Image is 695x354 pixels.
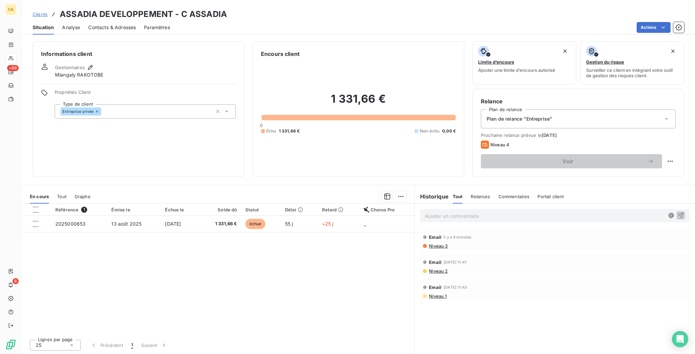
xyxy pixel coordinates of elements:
[7,65,19,71] span: +99
[322,221,334,227] span: +25 j
[478,59,514,65] span: Limite d’encours
[33,11,48,18] a: Clients
[279,128,300,134] span: 1 331,66 €
[127,338,137,352] button: 1
[481,132,676,138] span: Prochaine relance prévue le
[111,207,157,212] div: Émise le
[33,24,54,31] span: Situation
[285,207,314,212] div: Délai
[86,338,127,352] button: Précédent
[261,92,456,112] h2: 1 331,66 €
[41,50,236,58] h6: Informations client
[62,24,80,31] span: Analyse
[245,207,277,212] div: Statut
[111,221,142,227] span: 13 août 2025
[260,123,263,128] span: 0
[55,221,86,227] span: 2025000653
[442,128,456,134] span: 0,00 €
[478,67,555,73] span: Ajouter une limite d’encours autorisé
[672,331,688,347] div: Open Intercom Messenger
[453,194,463,199] span: Tout
[5,4,16,15] div: CA
[13,278,19,284] span: 8
[137,338,171,352] button: Suivant
[538,194,564,199] span: Portail client
[203,221,237,227] span: 1 331,66 €
[101,108,107,114] input: Ajouter une valeur
[55,71,104,78] span: Miangaly RAKOTOBE
[364,207,411,212] div: Chorus Pro
[30,194,49,199] span: En cours
[165,221,181,227] span: [DATE]
[261,50,300,58] h6: Encours client
[55,207,104,213] div: Référence
[489,159,647,164] span: Voir
[490,142,509,147] span: Niveau 4
[55,89,236,99] span: Propriétés Client
[472,41,576,85] button: Limite d’encoursAjouter une limite d’encours autorisé
[60,8,227,20] h3: ASSADIA DEVELOPPEMENT - C ASSADIA
[586,59,624,65] span: Gestion du risque
[487,116,552,122] span: Plan de relance "Entreprise"
[428,268,448,274] span: Niveau 2
[81,207,87,213] span: 1
[429,259,442,265] span: Email
[481,154,662,168] button: Voir
[580,41,684,85] button: Gestion du risqueSurveiller ce client en intégrant votre outil de gestion des risques client.
[62,109,94,113] span: Entreprise privée
[5,339,16,350] img: Logo LeanPay
[429,285,442,290] span: Email
[57,194,67,199] span: Tout
[364,221,366,227] span: _
[444,235,471,239] span: il y a 4 minutes
[55,65,85,70] span: Gestionnaires
[266,128,276,134] span: Échu
[165,207,195,212] div: Échue le
[428,243,448,249] span: Niveau 3
[499,194,530,199] span: Commentaires
[429,234,442,240] span: Email
[33,12,48,17] span: Clients
[245,219,266,229] span: échue
[131,342,133,349] span: 1
[542,132,557,138] span: [DATE]
[75,194,91,199] span: Graphe
[471,194,490,199] span: Relances
[637,22,671,33] button: Actions
[481,97,676,105] h6: Relance
[444,285,467,289] span: [DATE] 11:43
[420,128,439,134] span: Non-échu
[285,221,293,227] span: 55 j
[322,207,356,212] div: Retard
[88,24,136,31] span: Contacts & Adresses
[203,207,237,212] div: Solde dû
[586,67,678,78] span: Surveiller ce client en intégrant votre outil de gestion des risques client.
[415,192,449,201] h6: Historique
[36,342,41,349] span: 25
[444,260,467,264] span: [DATE] 11:47
[428,293,447,299] span: Niveau 1
[144,24,170,31] span: Paramètres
